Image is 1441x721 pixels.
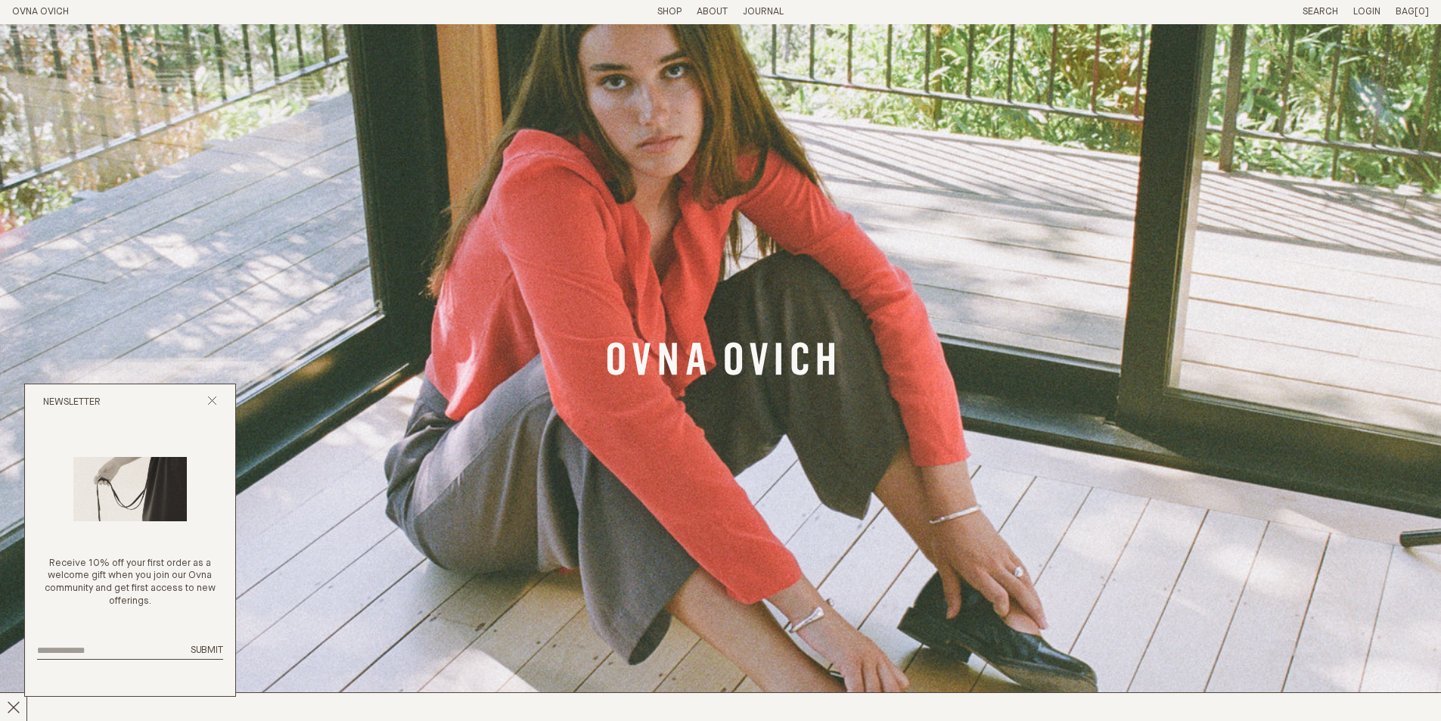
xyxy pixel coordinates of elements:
[191,645,223,657] button: Submit
[191,645,223,655] span: Submit
[207,396,217,410] button: Close popup
[1396,7,1415,17] span: Bag
[743,7,784,17] a: Journal
[1353,7,1380,17] a: Login
[697,6,728,19] summary: About
[43,396,101,409] h2: Newsletter
[12,7,69,17] a: Home
[1303,7,1338,17] a: Search
[607,342,834,380] a: Banner Link
[37,558,223,609] p: Receive 10% off your first order as a welcome gift when you join our Ovna community and get first...
[1415,7,1429,17] span: [0]
[657,7,682,17] a: Shop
